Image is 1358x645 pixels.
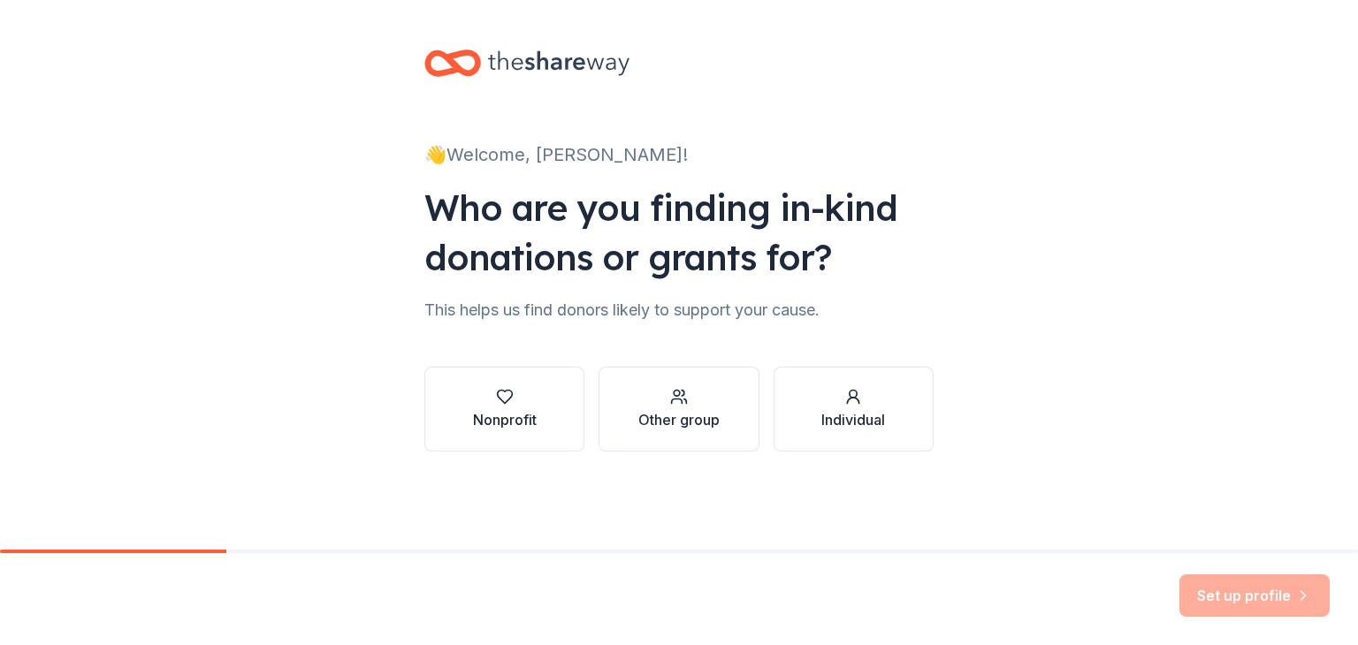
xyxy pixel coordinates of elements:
[638,409,720,430] div: Other group
[424,367,584,451] button: Nonprofit
[424,140,934,169] div: 👋 Welcome, [PERSON_NAME]!
[599,367,759,451] button: Other group
[424,296,934,324] div: This helps us find donors likely to support your cause.
[821,409,885,430] div: Individual
[774,367,934,451] button: Individual
[473,409,537,430] div: Nonprofit
[424,183,934,282] div: Who are you finding in-kind donations or grants for?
